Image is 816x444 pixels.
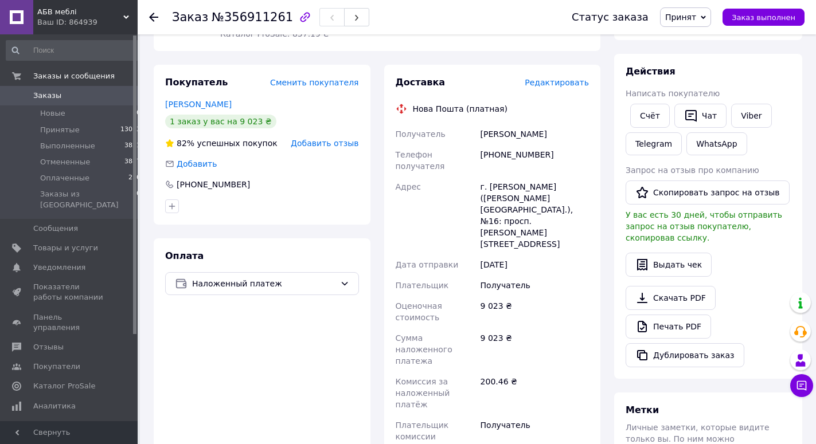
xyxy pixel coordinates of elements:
span: Выполненные [40,141,95,151]
a: Скачать PDF [626,286,716,310]
span: Товары и услуги [33,243,98,253]
span: Инструменты вебмастера и SEO [33,421,106,441]
span: Панель управления [33,312,106,333]
span: Показатели работы компании [33,282,106,302]
span: Добавить [177,159,217,168]
button: Чат [674,104,727,128]
span: Метки [626,404,659,415]
span: Заказ [172,10,208,24]
button: Скопировать запрос на отзыв [626,180,790,205]
div: Вернуться назад [149,11,158,23]
span: Новые [40,108,65,119]
input: Поиск [6,40,142,61]
span: 3887 [124,157,140,167]
span: Принят [665,13,696,22]
span: АБВ меблі [37,7,123,17]
span: Действия [626,66,676,77]
span: 3821 [124,141,140,151]
span: Оплата [165,250,204,261]
a: Viber [731,104,771,128]
span: Запрос на отзыв про компанию [626,166,759,175]
span: 0 [136,108,140,119]
span: Отмененные [40,157,90,167]
button: Заказ выполнен [723,9,805,26]
span: Покупатель [165,77,228,88]
a: Telegram [626,132,682,155]
span: Сменить покупателя [270,78,358,87]
span: Написать покупателю [626,89,720,98]
button: Выдать чек [626,253,712,277]
span: Каталог ProSale [33,381,95,391]
div: 9 023 ₴ [478,328,591,371]
div: [PERSON_NAME] [478,124,591,144]
span: Добавить отзыв [291,139,358,148]
span: 13013 [120,125,140,135]
span: Заказы из [GEOGRAPHIC_DATA] [40,189,136,210]
a: Печать PDF [626,315,711,339]
div: 9 023 ₴ [478,296,591,328]
span: Оценочная стоимость [396,301,442,322]
div: Получатель [478,275,591,296]
div: г. [PERSON_NAME] ([PERSON_NAME][GEOGRAPHIC_DATA].), №16: просп. [PERSON_NAME][STREET_ADDRESS] [478,176,591,254]
button: Дублировать заказ [626,343,744,367]
div: успешных покупок [165,137,278,149]
button: Чат с покупателем [790,374,813,397]
span: Оплаченные [40,173,89,183]
span: Сообщения [33,223,78,234]
span: Уведомления [33,262,85,273]
span: Дата отправки [396,260,459,269]
span: Получатель [396,129,446,139]
span: Сумма наложенного платежа [396,333,452,366]
div: Ваш ID: 864939 [37,17,138,27]
span: Доставка [396,77,446,88]
span: Адрес [396,182,421,191]
span: Редактировать [525,78,589,87]
span: №356911261 [212,10,293,24]
span: У вас есть 30 дней, чтобы отправить запрос на отзыв покупателю, скопировав ссылку. [626,210,782,242]
button: Cчёт [630,104,670,128]
span: 0 [136,189,140,210]
span: Телефон получателя [396,150,445,171]
span: Заказы и сообщения [33,71,115,81]
span: Принятые [40,125,80,135]
div: [DATE] [478,254,591,275]
span: Покупатели [33,362,80,372]
a: WhatsApp [686,132,747,155]
span: 230 [128,173,140,183]
span: Комиссия за наложенный платёж [396,377,450,409]
div: Нова Пошта (платная) [410,103,510,115]
div: [PHONE_NUMBER] [478,144,591,176]
span: 82% [177,139,194,148]
div: 1 заказ у вас на 9 023 ₴ [165,115,276,128]
span: Наложенный платеж [192,277,335,290]
div: [PHONE_NUMBER] [175,179,251,190]
span: Аналитика [33,401,76,411]
a: [PERSON_NAME] [165,100,232,109]
span: Заказ выполнен [732,13,795,22]
div: 200.46 ₴ [478,371,591,415]
div: Статус заказа [572,11,649,23]
span: Отзывы [33,342,64,352]
span: Плательщик [396,281,449,290]
span: Каталог ProSale: 857.19 ₴ [220,29,329,38]
span: Заказы [33,91,61,101]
